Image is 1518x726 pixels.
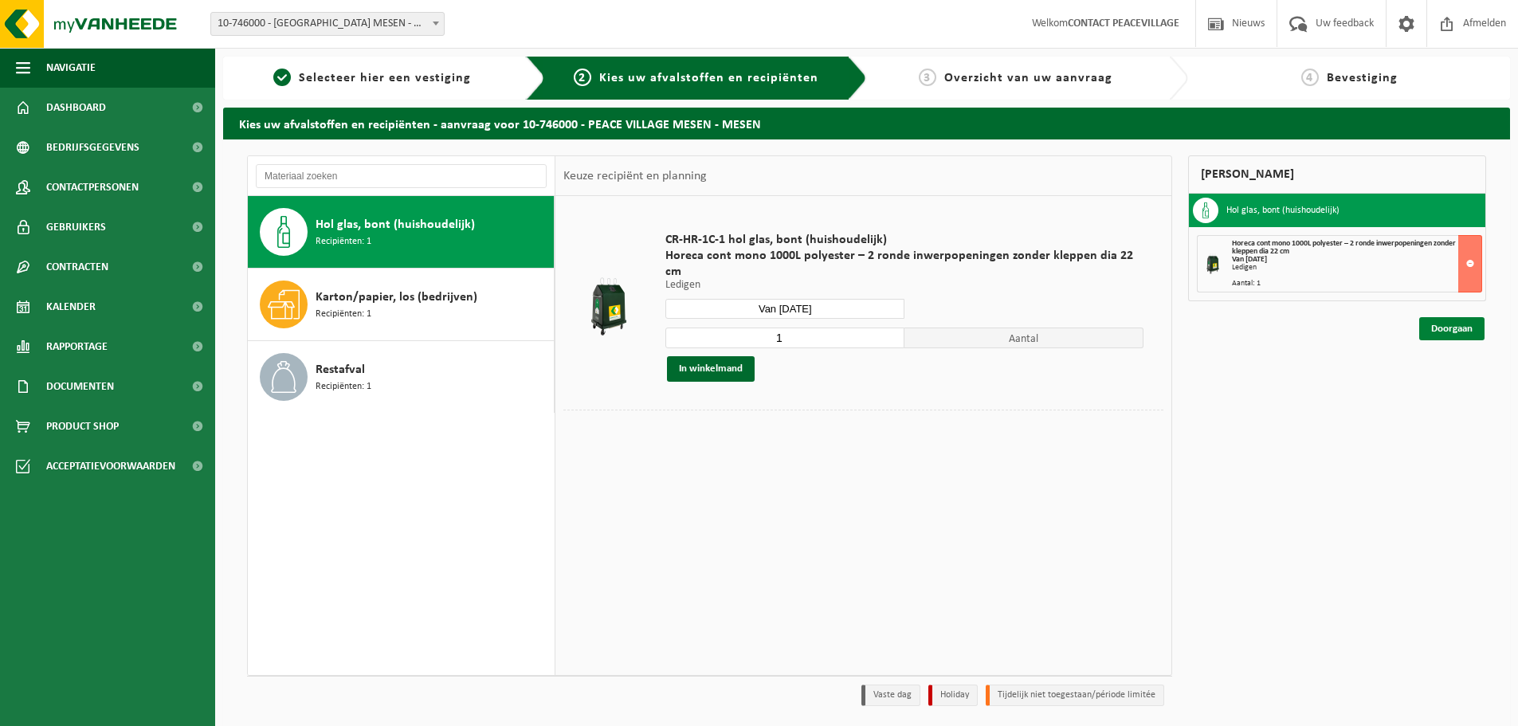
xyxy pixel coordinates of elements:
span: Recipiënten: 1 [316,379,371,394]
div: Ledigen [1232,264,1481,272]
li: Vaste dag [861,685,920,706]
input: Materiaal zoeken [256,164,547,188]
button: Hol glas, bont (huishoudelijk) Recipiënten: 1 [248,196,555,269]
input: Selecteer datum [665,299,904,319]
li: Tijdelijk niet toegestaan/période limitée [986,685,1164,706]
span: Recipiënten: 1 [316,234,371,249]
span: Bevestiging [1327,72,1398,84]
span: 3 [919,69,936,86]
span: Rapportage [46,327,108,367]
span: Documenten [46,367,114,406]
span: Contactpersonen [46,167,139,207]
span: Kalender [46,287,96,327]
span: 10-746000 - PEACE VILLAGE MESEN - MESEN [211,13,444,35]
div: Keuze recipiënt en planning [555,156,715,196]
span: Horeca cont mono 1000L polyester – 2 ronde inwerpopeningen zonder kleppen dia 22 cm [665,248,1143,280]
span: Contracten [46,247,108,287]
span: Gebruikers [46,207,106,247]
button: Restafval Recipiënten: 1 [248,341,555,413]
div: [PERSON_NAME] [1188,155,1486,194]
span: Aantal [904,328,1143,348]
h3: Hol glas, bont (huishoudelijk) [1226,198,1340,223]
span: CR-HR-1C-1 hol glas, bont (huishoudelijk) [665,232,1143,248]
a: 1Selecteer hier een vestiging [231,69,513,88]
span: Horeca cont mono 1000L polyester – 2 ronde inwerpopeningen zonder kleppen dia 22 cm [1232,239,1456,256]
span: Acceptatievoorwaarden [46,446,175,486]
span: Overzicht van uw aanvraag [944,72,1112,84]
span: Recipiënten: 1 [316,307,371,322]
strong: CONTACT PEACEVILLAGE [1068,18,1179,29]
li: Holiday [928,685,978,706]
span: Kies uw afvalstoffen en recipiënten [599,72,818,84]
span: Product Shop [46,406,119,446]
h2: Kies uw afvalstoffen en recipiënten - aanvraag voor 10-746000 - PEACE VILLAGE MESEN - MESEN [223,108,1510,139]
span: Karton/papier, los (bedrijven) [316,288,477,307]
span: 4 [1301,69,1319,86]
button: In winkelmand [667,356,755,382]
span: 1 [273,69,291,86]
span: 10-746000 - PEACE VILLAGE MESEN - MESEN [210,12,445,36]
a: Doorgaan [1419,317,1485,340]
span: Dashboard [46,88,106,128]
span: Restafval [316,360,365,379]
span: Selecteer hier een vestiging [299,72,471,84]
strong: Van [DATE] [1232,255,1267,264]
p: Ledigen [665,280,1143,291]
span: 2 [574,69,591,86]
span: Navigatie [46,48,96,88]
div: Aantal: 1 [1232,280,1481,288]
span: Bedrijfsgegevens [46,128,139,167]
span: Hol glas, bont (huishoudelijk) [316,215,475,234]
button: Karton/papier, los (bedrijven) Recipiënten: 1 [248,269,555,341]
